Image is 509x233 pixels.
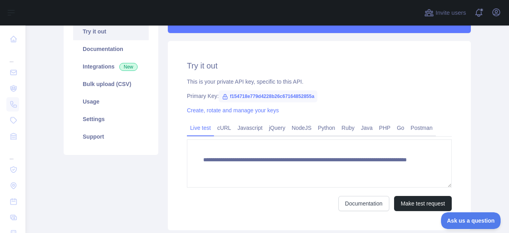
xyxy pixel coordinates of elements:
[219,90,317,102] span: f154718e779d4228b26c67164852855a
[423,6,468,19] button: Invite users
[187,78,452,86] div: This is your private API key, specific to this API.
[187,60,452,71] h2: Try it out
[266,121,288,134] a: jQuery
[73,40,149,58] a: Documentation
[234,121,266,134] a: Javascript
[187,92,452,100] div: Primary Key:
[338,196,389,211] a: Documentation
[73,75,149,93] a: Bulk upload (CSV)
[214,121,234,134] a: cURL
[394,196,452,211] button: Make test request
[394,121,408,134] a: Go
[6,48,19,64] div: ...
[441,212,501,229] iframe: Toggle Customer Support
[435,8,466,18] span: Invite users
[73,58,149,75] a: Integrations New
[73,23,149,40] a: Try it out
[315,121,338,134] a: Python
[288,121,315,134] a: NodeJS
[338,121,358,134] a: Ruby
[187,121,214,134] a: Live test
[73,110,149,128] a: Settings
[73,128,149,145] a: Support
[6,145,19,161] div: ...
[119,63,138,71] span: New
[187,107,279,114] a: Create, rotate and manage your keys
[73,93,149,110] a: Usage
[376,121,394,134] a: PHP
[408,121,436,134] a: Postman
[358,121,376,134] a: Java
